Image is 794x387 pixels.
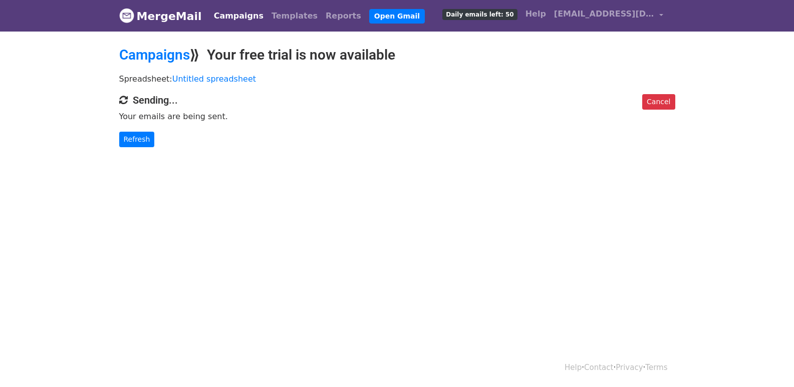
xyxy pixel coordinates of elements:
[565,363,582,372] a: Help
[119,74,675,84] p: Spreadsheet:
[119,8,134,23] img: MergeMail logo
[172,74,256,84] a: Untitled spreadsheet
[550,4,667,28] a: [EMAIL_ADDRESS][DOMAIN_NAME]
[119,47,190,63] a: Campaigns
[119,47,675,64] h2: ⟫ Your free trial is now available
[554,8,654,20] span: [EMAIL_ADDRESS][DOMAIN_NAME]
[268,6,322,26] a: Templates
[645,363,667,372] a: Terms
[119,94,675,106] h4: Sending...
[616,363,643,372] a: Privacy
[369,9,425,24] a: Open Gmail
[119,6,202,27] a: MergeMail
[438,4,521,24] a: Daily emails left: 50
[322,6,365,26] a: Reports
[584,363,613,372] a: Contact
[119,111,675,122] p: Your emails are being sent.
[642,94,675,110] a: Cancel
[521,4,550,24] a: Help
[442,9,517,20] span: Daily emails left: 50
[210,6,268,26] a: Campaigns
[119,132,155,147] a: Refresh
